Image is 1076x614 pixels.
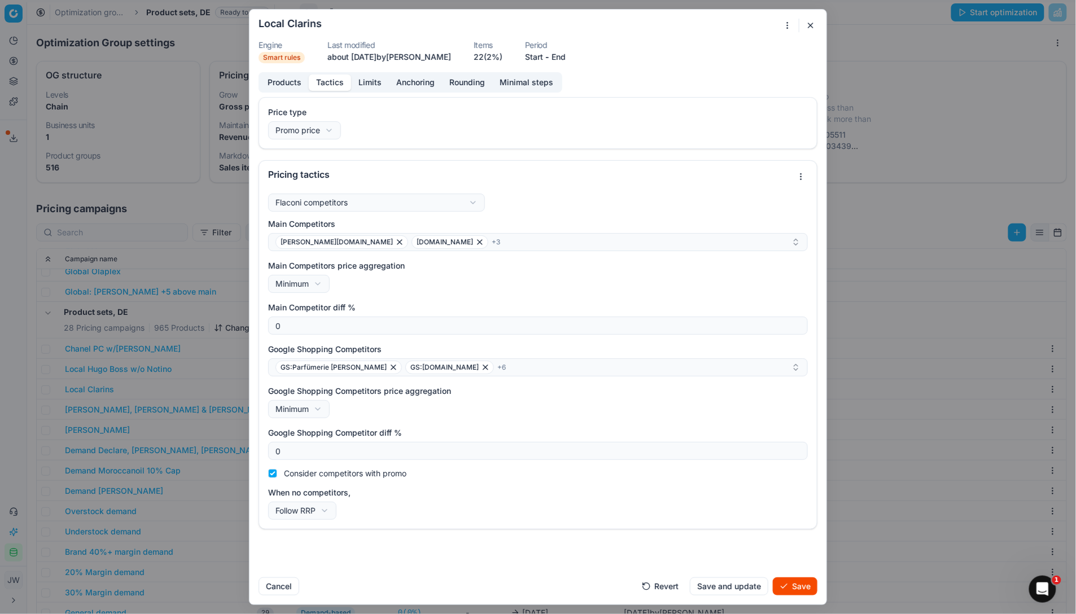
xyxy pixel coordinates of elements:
button: Products [260,74,309,91]
span: about [DATE] by [PERSON_NAME] [327,52,451,62]
div: Pricing tactics [268,170,792,179]
dt: Engine [259,41,305,49]
button: Anchoring [389,74,442,91]
button: Cancel [259,577,299,595]
label: Google Shopping Competitors price aggregation [268,385,808,397]
label: Main Competitors price aggregation [268,260,808,271]
button: Start [525,51,543,63]
button: GS:Parfümerie [PERSON_NAME]GS:[DOMAIN_NAME]+6 [268,358,808,376]
label: Google Shopping Competitors [268,344,808,355]
span: GS:[DOMAIN_NAME] [410,363,479,372]
dt: Period [525,41,566,49]
label: Consider competitors with promo [284,469,406,478]
dt: Items [474,41,502,49]
div: Flaconi competitors [275,197,348,208]
label: Main Competitors [268,218,808,230]
span: + 3 [492,238,500,247]
span: 1 [1052,576,1061,585]
label: Price type [268,107,808,118]
h2: Local Clarins [259,19,322,29]
a: 22(2%) [474,51,502,63]
button: Revert [635,577,685,595]
button: [PERSON_NAME][DOMAIN_NAME][DOMAIN_NAME]+3 [268,233,808,251]
button: Rounding [442,74,492,91]
span: [DOMAIN_NAME] [417,238,473,247]
span: [PERSON_NAME][DOMAIN_NAME] [281,238,393,247]
button: Limits [351,74,389,91]
button: Save [773,577,817,595]
span: Smart rules [259,52,305,63]
label: Google Shopping Competitor diff % [268,427,808,438]
button: End [552,51,566,63]
span: GS:Parfümerie [PERSON_NAME] [281,363,387,372]
button: Minimal steps [492,74,561,91]
label: When no competitors, [268,487,808,498]
dt: Last modified [327,41,451,49]
span: - [545,51,549,63]
label: Main Competitor diff % [268,302,808,313]
iframe: Intercom live chat [1029,576,1056,603]
button: Tactics [309,74,351,91]
button: Save and update [690,577,768,595]
span: + 6 [497,363,506,372]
